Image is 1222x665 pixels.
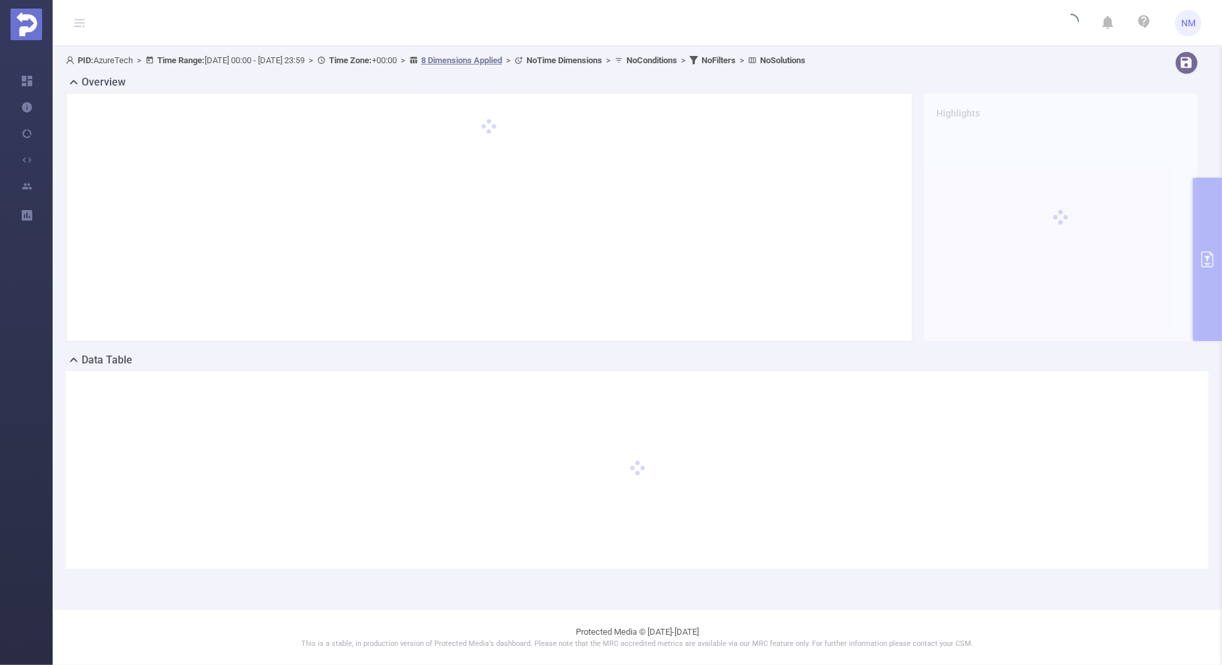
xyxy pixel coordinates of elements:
[66,56,78,65] i: icon: user
[66,55,805,65] span: AzureTech [DATE] 00:00 - [DATE] 23:59 +00:00
[701,55,736,65] b: No Filters
[86,639,1189,650] p: This is a stable, in production version of Protected Media's dashboard. Please note that the MRC ...
[329,55,372,65] b: Time Zone:
[760,55,805,65] b: No Solutions
[1063,14,1079,32] i: icon: loading
[502,55,515,65] span: >
[736,55,748,65] span: >
[82,352,132,368] h2: Data Table
[53,609,1222,665] footer: Protected Media © [DATE]-[DATE]
[157,55,205,65] b: Time Range:
[602,55,615,65] span: >
[421,55,502,65] u: 8 Dimensions Applied
[305,55,317,65] span: >
[397,55,409,65] span: >
[133,55,145,65] span: >
[78,55,93,65] b: PID:
[11,9,42,40] img: Protected Media
[82,74,126,90] h2: Overview
[1181,10,1196,36] span: NM
[526,55,602,65] b: No Time Dimensions
[626,55,677,65] b: No Conditions
[677,55,690,65] span: >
